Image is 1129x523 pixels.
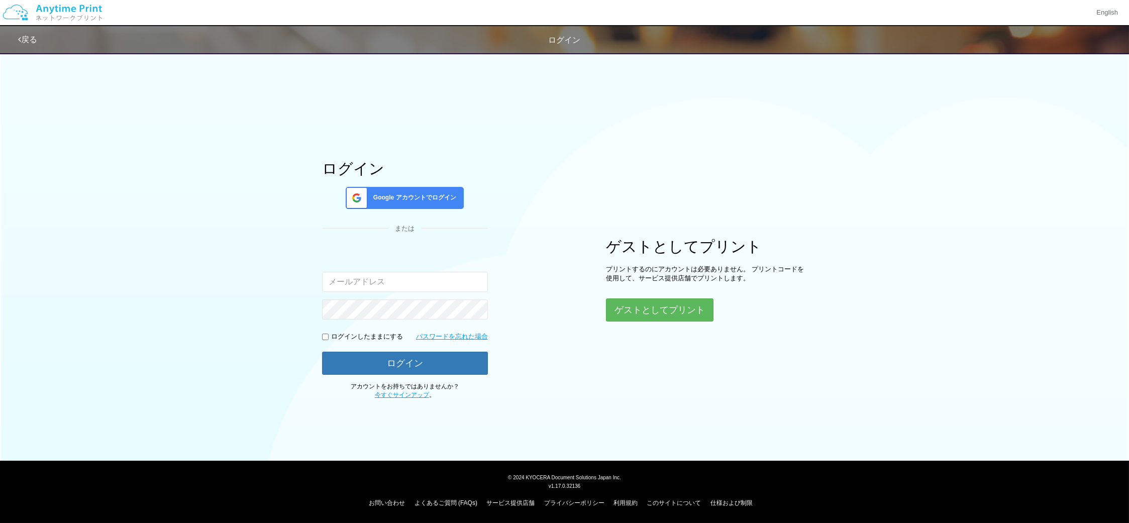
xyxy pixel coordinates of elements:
[549,36,581,44] span: ログイン
[416,332,488,342] a: パスワードを忘れた場合
[322,160,488,177] h1: ログイン
[331,332,403,342] p: ログインしたままにする
[415,499,477,506] a: よくあるご質問 (FAQs)
[549,483,580,489] span: v1.17.0.32136
[606,265,807,283] p: プリントするのにアカウントは必要ありません。 プリントコードを使用して、サービス提供店舗でプリントします。
[606,298,713,322] button: ゲストとしてプリント
[369,499,405,506] a: お問い合わせ
[322,352,488,375] button: ログイン
[606,238,807,255] h1: ゲストとしてプリント
[710,499,753,506] a: 仕様および制限
[375,391,429,398] a: 今すぐサインアップ
[322,224,488,234] div: または
[647,499,701,506] a: このサイトについて
[18,35,37,44] a: 戻る
[322,272,488,292] input: メールアドレス
[322,382,488,399] p: アカウントをお持ちではありませんか？
[544,499,604,506] a: プライバシーポリシー
[613,499,638,506] a: 利用規約
[369,193,456,202] span: Google アカウントでログイン
[508,474,621,480] span: © 2024 KYOCERA Document Solutions Japan Inc.
[375,391,435,398] span: 。
[486,499,535,506] a: サービス提供店舗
